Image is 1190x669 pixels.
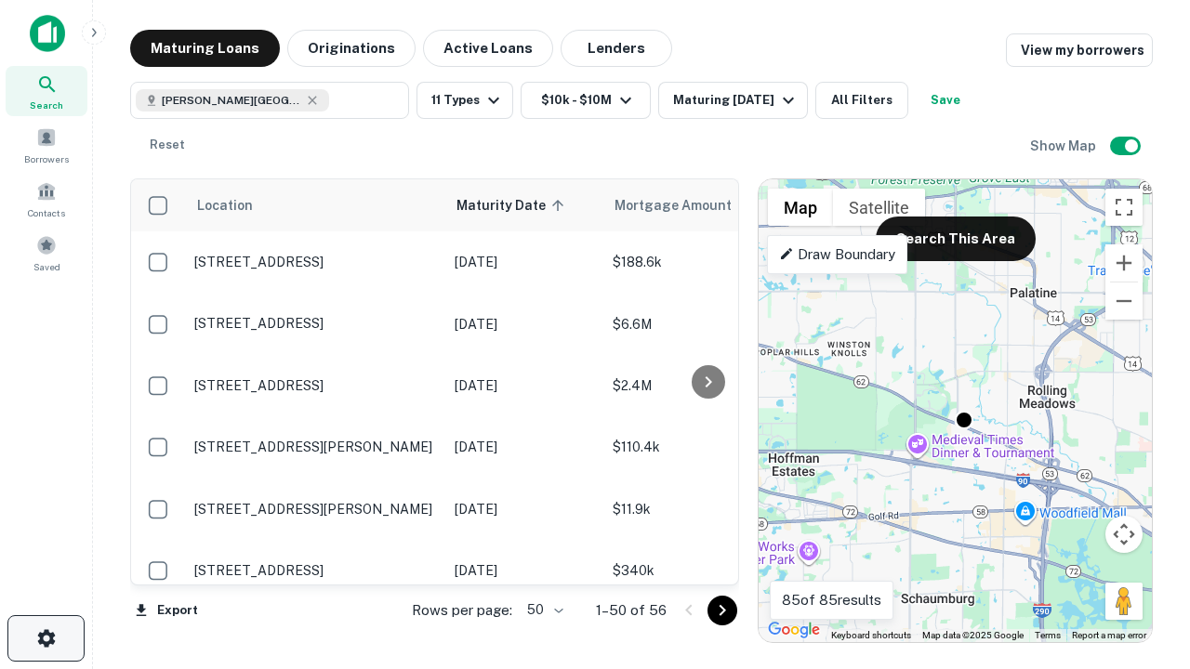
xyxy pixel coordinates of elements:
button: Show satellite imagery [833,189,925,226]
p: [DATE] [455,499,594,519]
a: Report a map error [1072,630,1146,640]
button: Lenders [561,30,672,67]
button: Maturing Loans [130,30,280,67]
p: $340k [613,560,799,581]
p: $2.4M [613,375,799,396]
span: Borrowers [24,151,69,166]
span: [PERSON_NAME][GEOGRAPHIC_DATA], [GEOGRAPHIC_DATA] [162,92,301,109]
button: $10k - $10M [521,82,651,119]
button: Active Loans [423,30,553,67]
p: Draw Boundary [779,243,895,266]
button: Maturing [DATE] [658,82,808,119]
th: Mortgage Amount [603,179,808,231]
button: Show street map [768,189,833,226]
p: [STREET_ADDRESS] [194,562,436,579]
span: Saved [33,259,60,274]
iframe: Chat Widget [1097,520,1190,610]
p: [STREET_ADDRESS] [194,315,436,332]
button: Zoom in [1105,244,1143,282]
span: Contacts [28,205,65,220]
p: $11.9k [613,499,799,519]
p: [STREET_ADDRESS][PERSON_NAME] [194,501,436,518]
button: Originations [287,30,416,67]
button: 11 Types [416,82,513,119]
p: 1–50 of 56 [596,599,667,622]
a: Contacts [6,174,87,224]
p: [DATE] [455,252,594,272]
p: [STREET_ADDRESS] [194,377,436,394]
a: Terms (opens in new tab) [1035,630,1061,640]
span: Maturity Date [456,194,570,216]
span: Mortgage Amount [615,194,756,216]
span: Location [196,194,253,216]
a: View my borrowers [1006,33,1153,67]
p: [STREET_ADDRESS][PERSON_NAME] [194,439,436,455]
div: Maturing [DATE] [673,89,800,111]
button: Reset [138,126,197,164]
a: Borrowers [6,120,87,170]
a: Saved [6,228,87,278]
p: [DATE] [455,560,594,581]
p: [DATE] [455,437,594,457]
a: Open this area in Google Maps (opens a new window) [763,618,825,642]
p: Rows per page: [412,599,512,622]
button: Map camera controls [1105,516,1143,553]
a: Search [6,66,87,116]
th: Location [185,179,445,231]
img: capitalize-icon.png [30,15,65,52]
button: Save your search to get updates of matches that match your search criteria. [916,82,975,119]
button: Export [130,597,203,624]
h6: Show Map [1030,136,1099,156]
p: $6.6M [613,314,799,334]
button: Go to next page [707,596,737,625]
p: [DATE] [455,314,594,334]
img: Google [763,618,825,642]
button: Toggle fullscreen view [1105,189,1143,226]
span: Search [30,98,63,112]
div: 0 0 [759,179,1152,642]
button: Keyboard shortcuts [831,629,911,642]
div: 50 [520,597,566,623]
span: Map data ©2025 Google [922,630,1024,640]
button: All Filters [815,82,908,119]
p: [DATE] [455,375,594,396]
th: Maturity Date [445,179,603,231]
p: [STREET_ADDRESS] [194,254,436,270]
p: 85 of 85 results [782,589,881,611]
p: $110.4k [613,437,799,457]
p: $188.6k [613,252,799,272]
button: Zoom out [1105,282,1143,320]
button: Search This Area [876,216,1036,261]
